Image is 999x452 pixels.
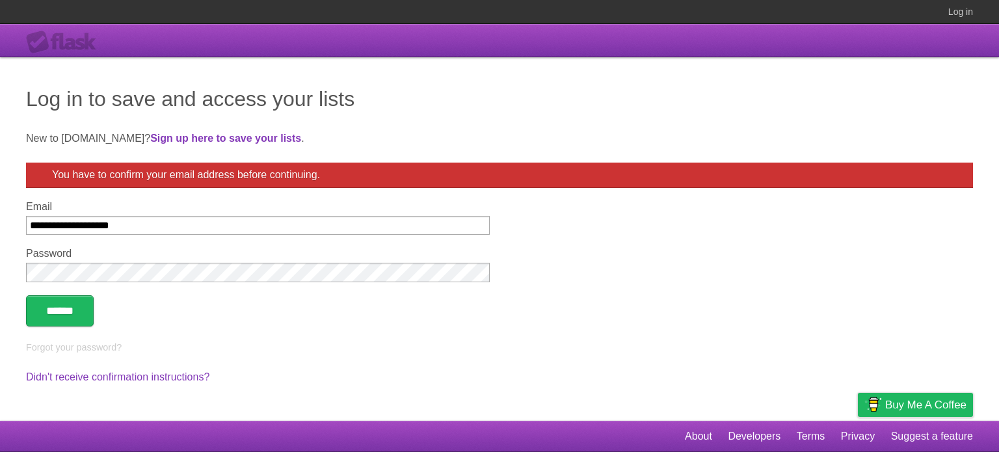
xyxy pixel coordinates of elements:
p: New to [DOMAIN_NAME]? . [26,131,973,146]
img: Buy me a coffee [864,393,882,416]
div: You have to confirm your email address before continuing. [26,163,973,188]
a: Privacy [841,424,875,449]
a: Developers [728,424,780,449]
span: Buy me a coffee [885,393,966,416]
a: About [685,424,712,449]
label: Password [26,248,490,259]
a: Suggest a feature [891,424,973,449]
div: Flask [26,31,104,54]
a: Didn't receive confirmation instructions? [26,371,209,382]
a: Terms [797,424,825,449]
h1: Log in to save and access your lists [26,83,973,114]
a: Buy me a coffee [858,393,973,417]
label: Email [26,201,490,213]
a: Forgot your password? [26,342,122,352]
a: Sign up here to save your lists [150,133,301,144]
